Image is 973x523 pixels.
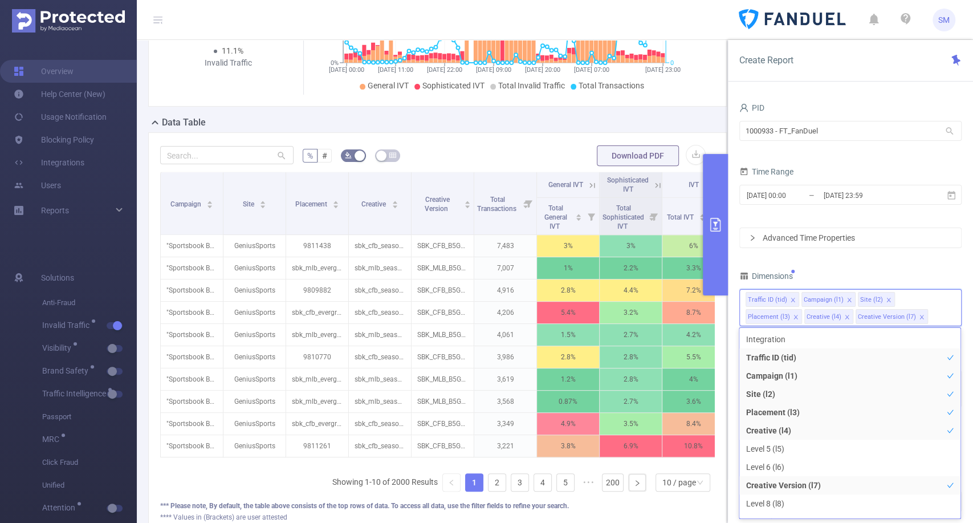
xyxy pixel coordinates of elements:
[207,199,213,202] i: icon: caret-up
[947,372,954,379] i: icon: check
[739,403,960,421] li: Placement (l3)
[860,293,883,307] div: Site (l2)
[574,66,609,74] tspan: [DATE] 07:00
[161,279,223,301] p: "Sportsbook Beta Testing" [280108]
[331,59,339,67] tspan: 0%
[161,368,223,390] p: "Sportsbook Beta Testing" [280108]
[477,196,518,213] span: Total Transactions
[607,176,649,193] span: Sophisticated IVT
[286,435,348,457] p: 9811261
[807,310,841,325] div: Creative (l4)
[556,473,575,492] li: 5
[739,494,960,513] li: Level 8 (l8)
[42,504,79,512] span: Attention
[947,482,954,489] i: icon: check
[740,228,961,248] div: icon: rightAdvanced Time Properties
[947,409,954,416] i: icon: check
[161,391,223,412] p: "Sportsbook Beta Testing" [280108]
[223,302,286,323] p: GeniusSports
[646,198,662,234] i: Filter menu
[332,199,339,206] div: Sort
[286,346,348,368] p: 9810770
[662,279,724,301] p: 7.2%
[858,292,895,307] li: Site (l2)
[537,235,599,257] p: 3%
[286,391,348,412] p: sbk_mlb_evergreen-prospecting-banner-TTD-BAU_pa_160x600 [9720475]
[161,435,223,457] p: "Sportsbook Beta Testing" [280108]
[600,302,662,323] p: 3.2%
[465,204,471,207] i: icon: caret-down
[947,500,954,507] i: icon: check
[600,391,662,412] p: 2.7%
[919,314,925,321] i: icon: close
[600,257,662,279] p: 2.2%
[41,199,69,222] a: Reports
[349,302,411,323] p: sbk_cfb_season-dynamic_970x250.zip [4627920]
[286,324,348,346] p: sbk_mlb_evergreen-sil-test-prospecting-banner_il_300x250 [9640657]
[537,435,599,457] p: 3.8%
[223,346,286,368] p: GeniusSports
[412,391,474,412] p: SBK_MLB_B5G150BW_FD-PLAYER_na_na_Multi-State [37771080]
[412,413,474,435] p: SBK_CFB_B5G300BW_KICKOFF_na_na_na_Multi-State [38351494]
[361,200,388,208] span: Creative
[14,106,107,128] a: Usage Notification
[42,451,137,474] span: Click Fraud
[307,151,313,160] span: %
[739,385,960,403] li: Site (l2)
[349,391,411,412] p: sbk_mlb_season-dynamic_160x600.zip [4628030]
[474,391,536,412] p: 3,568
[286,279,348,301] p: 9809882
[662,257,724,279] p: 3.3%
[600,324,662,346] p: 2.7%
[197,57,260,69] div: Invalid Traffic
[42,390,110,398] span: Traffic Intelligence
[600,413,662,435] p: 3.5%
[389,152,396,159] i: icon: table
[286,235,348,257] p: 9811438
[286,302,348,323] p: sbk_cfb_evergreen-prospecting-banner_oh_970x250 [9811645]
[537,368,599,390] p: 1.2%
[602,204,644,230] span: Total Sophisticated IVT
[223,413,286,435] p: GeniusSports
[412,257,474,279] p: SBK_MLB_B5G300BW-2025_FD-PLAYER_na_na_Multi-State [38406737]
[670,59,674,67] tspan: 0
[579,81,644,90] span: Total Transactions
[662,391,724,412] p: 3.6%
[332,473,438,492] li: Showing 1-10 of 2000 Results
[392,199,398,202] i: icon: caret-up
[378,66,413,74] tspan: [DATE] 11:00
[739,103,748,112] i: icon: user
[286,368,348,390] p: sbk_mlb_evergreen-sil-test-prospecting-banner_ny_300x250 [9640677]
[349,279,411,301] p: sbk_cfb_season-dynamic_300x600.zip [4627927]
[823,188,915,203] input: End date
[412,435,474,457] p: SBK_CFB_B5G300BW_KICKOFF_na_na_na_Multi-State [38351494]
[748,293,787,307] div: Traffic ID (tid)
[749,234,756,241] i: icon: right
[259,199,266,206] div: Sort
[448,479,455,486] i: icon: left
[662,346,724,368] p: 5.5%
[392,204,398,207] i: icon: caret-down
[465,199,471,202] i: icon: caret-up
[223,279,286,301] p: GeniusSports
[286,257,348,279] p: sbk_mlb_evergreen-prospecting-banner-TTD-BAU_pa_160x600 [9720475]
[42,406,137,428] span: Passport
[662,413,724,435] p: 8.4%
[243,200,256,208] span: Site
[699,212,706,216] i: icon: caret-up
[412,279,474,301] p: SBK_CFB_B5G300BW_KICKOFF_na_na_na_Multi-State [38351494]
[349,257,411,279] p: sbk_mlb_season-dynamic_160x600.zip [4628030]
[488,473,506,492] li: 2
[739,348,960,367] li: Traffic ID (tid)
[476,66,511,74] tspan: [DATE] 09:00
[412,324,474,346] p: SBK_MLB_B5G150BW_FD-PLAYER_na_na_Multi-State [37771067]
[947,427,954,434] i: icon: check
[329,66,364,74] tspan: [DATE] 00:00
[474,435,536,457] p: 3,221
[600,346,662,368] p: 2.8%
[14,128,94,151] a: Blocking Policy
[286,413,348,435] p: sbk_cfb_evergreen-prospecting-banner_nj_300x600 [9810478]
[537,391,599,412] p: 0.87%
[14,60,74,83] a: Overview
[662,368,724,390] p: 4%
